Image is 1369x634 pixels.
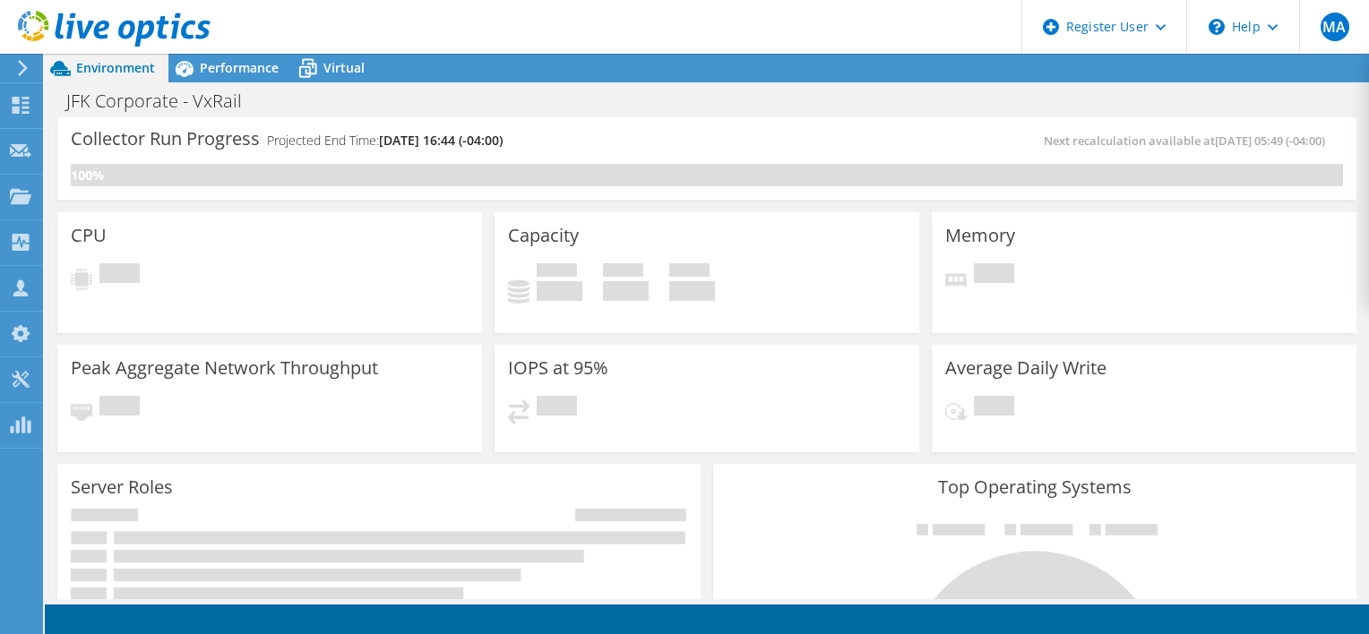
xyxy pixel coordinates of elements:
svg: \n [1209,19,1225,35]
h3: Memory [945,226,1015,245]
span: Used [537,263,577,281]
h3: CPU [71,226,107,245]
span: Free [603,263,643,281]
span: [DATE] 05:49 (-04:00) [1215,133,1325,149]
span: [DATE] 16:44 (-04:00) [379,132,503,149]
h3: Average Daily Write [945,358,1106,378]
h3: Server Roles [71,477,173,497]
span: MA [1321,13,1349,41]
h3: Top Operating Systems [727,477,1343,497]
span: Environment [76,59,155,76]
span: Pending [974,396,1014,420]
h3: Peak Aggregate Network Throughput [71,358,378,378]
span: Next recalculation available at [1044,133,1334,149]
h4: 0 GiB [669,281,715,301]
h4: 0 GiB [603,281,649,301]
h3: Capacity [508,226,579,245]
h1: JFK Corporate - VxRail [58,91,270,111]
span: Total [669,263,710,281]
h4: 0 GiB [537,281,582,301]
span: Pending [99,396,140,420]
span: Pending [974,263,1014,287]
span: Pending [99,263,140,287]
span: Virtual [323,59,365,76]
h4: Projected End Time: [267,131,503,150]
span: Pending [537,396,577,420]
span: Performance [200,59,279,76]
h3: IOPS at 95% [508,358,608,378]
